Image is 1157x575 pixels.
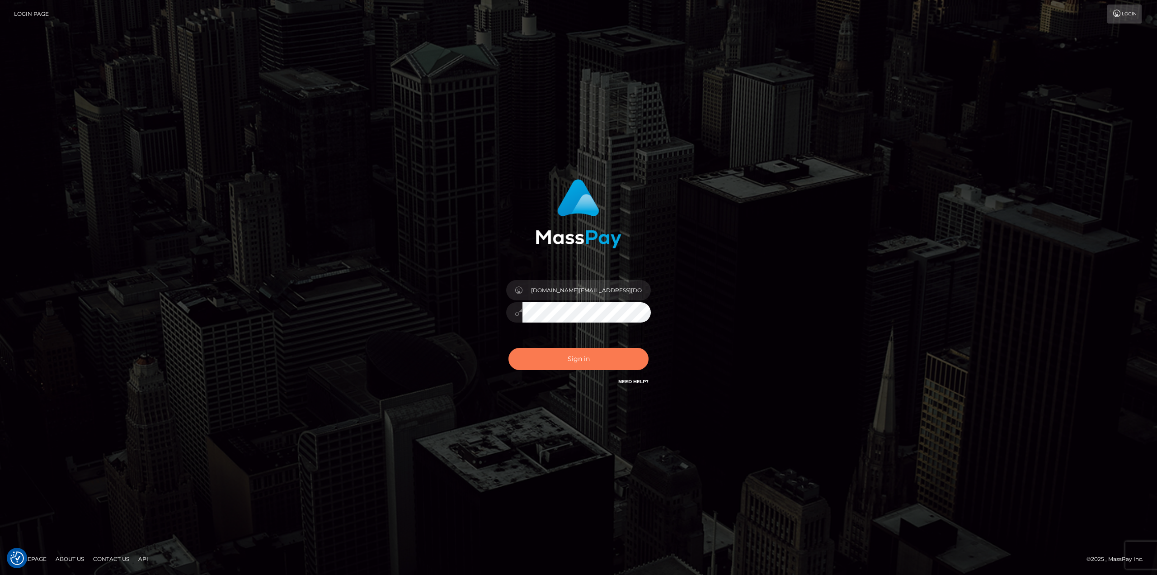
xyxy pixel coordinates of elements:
a: Login Page [14,5,49,24]
a: Login [1107,5,1142,24]
a: Need Help? [618,379,649,385]
img: MassPay Login [536,179,621,248]
a: About Us [52,552,88,566]
input: Username... [522,280,651,300]
div: © 2025 , MassPay Inc. [1086,554,1150,564]
a: API [135,552,152,566]
a: Homepage [10,552,50,566]
img: Revisit consent button [10,551,24,565]
button: Sign in [508,348,649,370]
button: Consent Preferences [10,551,24,565]
a: Contact Us [89,552,133,566]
